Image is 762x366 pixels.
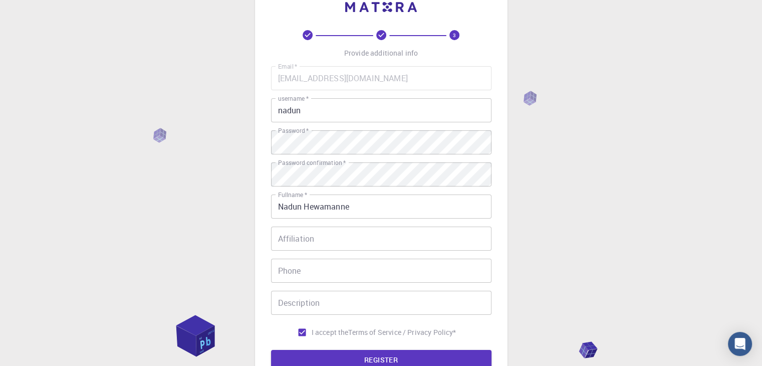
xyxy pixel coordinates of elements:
label: Password [278,126,309,135]
label: Password confirmation [278,158,346,167]
div: Open Intercom Messenger [728,332,752,356]
label: Fullname [278,191,307,199]
text: 3 [453,32,456,39]
a: Terms of Service / Privacy Policy* [348,327,456,337]
p: Provide additional info [344,48,418,58]
p: Terms of Service / Privacy Policy * [348,327,456,337]
label: username [278,94,309,103]
span: I accept the [312,327,349,337]
label: Email [278,62,297,71]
